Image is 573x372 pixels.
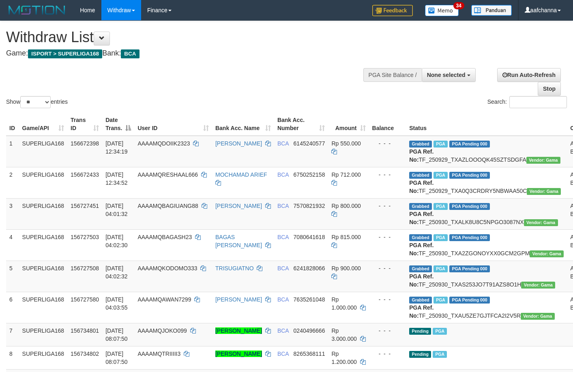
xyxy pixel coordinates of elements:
[137,171,198,178] span: AAAAMQRESHAAL666
[19,113,68,136] th: Game/API: activate to sort column ascending
[434,265,448,272] span: Marked by aafchoeunmanni
[105,234,128,248] span: [DATE] 04:02:30
[372,264,403,272] div: - - -
[372,233,403,241] div: - - -
[215,234,262,248] a: BAGAS [PERSON_NAME]
[449,141,490,148] span: PGA Pending
[277,327,289,334] span: BCA
[134,113,212,136] th: User ID: activate to sort column ascending
[105,296,128,311] span: [DATE] 04:03:55
[6,198,19,229] td: 3
[277,265,289,272] span: BCA
[277,171,289,178] span: BCA
[409,203,432,210] span: Grabbed
[215,171,267,178] a: MOCHAMAD ARIEF
[538,82,561,96] a: Stop
[19,229,68,261] td: SUPERLIGA168
[406,292,567,323] td: TF_250930_TXAU5ZE7GJTFCA2I2V5R
[406,229,567,261] td: TF_250930_TXA2ZGONOYXX0GCM2GPM
[433,351,447,358] span: Marked by aafchoeunmanni
[331,327,356,342] span: Rp 3.000.000
[105,171,128,186] span: [DATE] 12:34:52
[215,351,262,357] a: [PERSON_NAME]
[526,157,560,164] span: Vendor URL: https://trx31.1velocity.biz
[137,203,198,209] span: AAAAMQBAGIUANG88
[530,250,564,257] span: Vendor URL: https://trx31.1velocity.biz
[406,261,567,292] td: TF_250930_TXAS253JO7T91AZS8O1H
[277,140,289,147] span: BCA
[215,265,254,272] a: TRISUGIATNO
[19,136,68,167] td: SUPERLIGA168
[331,171,361,178] span: Rp 712.000
[71,296,99,303] span: 156727580
[6,261,19,292] td: 5
[406,198,567,229] td: TF_250930_TXALK8U8C5NPGO3087NX
[409,328,431,335] span: Pending
[121,49,139,58] span: BCA
[105,265,128,280] span: [DATE] 04:02:32
[277,203,289,209] span: BCA
[71,171,99,178] span: 156672433
[434,172,448,179] span: Marked by aafsoycanthlai
[215,203,262,209] a: [PERSON_NAME]
[6,136,19,167] td: 1
[102,113,134,136] th: Date Trans.: activate to sort column descending
[19,346,68,369] td: SUPERLIGA168
[509,96,567,108] input: Search:
[427,72,466,78] span: None selected
[67,113,102,136] th: Trans ID: activate to sort column ascending
[294,327,325,334] span: Copy 0240496666 to clipboard
[409,304,434,319] b: PGA Ref. No:
[20,96,51,108] select: Showentries
[331,296,356,311] span: Rp 1.000.000
[6,4,68,16] img: MOTION_logo.png
[409,351,431,358] span: Pending
[71,351,99,357] span: 156734802
[19,198,68,229] td: SUPERLIGA168
[434,141,448,148] span: Marked by aafsoycanthlai
[425,5,459,16] img: Button%20Memo.svg
[331,351,356,365] span: Rp 1.200.000
[105,203,128,217] span: [DATE] 04:01:32
[406,113,567,136] th: Status
[215,296,262,303] a: [PERSON_NAME]
[372,171,403,179] div: - - -
[19,292,68,323] td: SUPERLIGA168
[434,297,448,304] span: Marked by aafchoeunmanni
[19,261,68,292] td: SUPERLIGA168
[453,2,464,9] span: 34
[363,68,422,82] div: PGA Site Balance /
[6,229,19,261] td: 4
[294,203,325,209] span: Copy 7570821932 to clipboard
[406,136,567,167] td: TF_250929_TXAZLOOOQK45SZTSDGFA
[409,234,432,241] span: Grabbed
[277,351,289,357] span: BCA
[6,29,374,45] h1: Withdraw List
[6,323,19,346] td: 7
[422,68,476,82] button: None selected
[372,202,403,210] div: - - -
[449,265,490,272] span: PGA Pending
[434,203,448,210] span: Marked by aafchoeunmanni
[212,113,274,136] th: Bank Acc. Name: activate to sort column ascending
[521,313,555,320] span: Vendor URL: https://trx31.1velocity.biz
[497,68,561,82] a: Run Auto-Refresh
[294,234,325,240] span: Copy 7080641618 to clipboard
[137,234,192,240] span: AAAAMQBAGASH23
[6,49,374,58] h4: Game: Bank:
[6,96,68,108] label: Show entries
[449,172,490,179] span: PGA Pending
[137,327,187,334] span: AAAAMQJOKO099
[527,188,561,195] span: Vendor URL: https://trx31.1velocity.biz
[28,49,102,58] span: ISPORT > SUPERLIGA168
[487,96,567,108] label: Search:
[137,140,190,147] span: AAAAMQDOIIK2323
[105,140,128,155] span: [DATE] 12:34:19
[409,273,434,288] b: PGA Ref. No:
[137,351,180,357] span: AAAAMQTRIIIII3
[372,327,403,335] div: - - -
[433,328,447,335] span: Marked by aafchoeunmanni
[105,327,128,342] span: [DATE] 08:07:50
[409,211,434,225] b: PGA Ref. No:
[277,296,289,303] span: BCA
